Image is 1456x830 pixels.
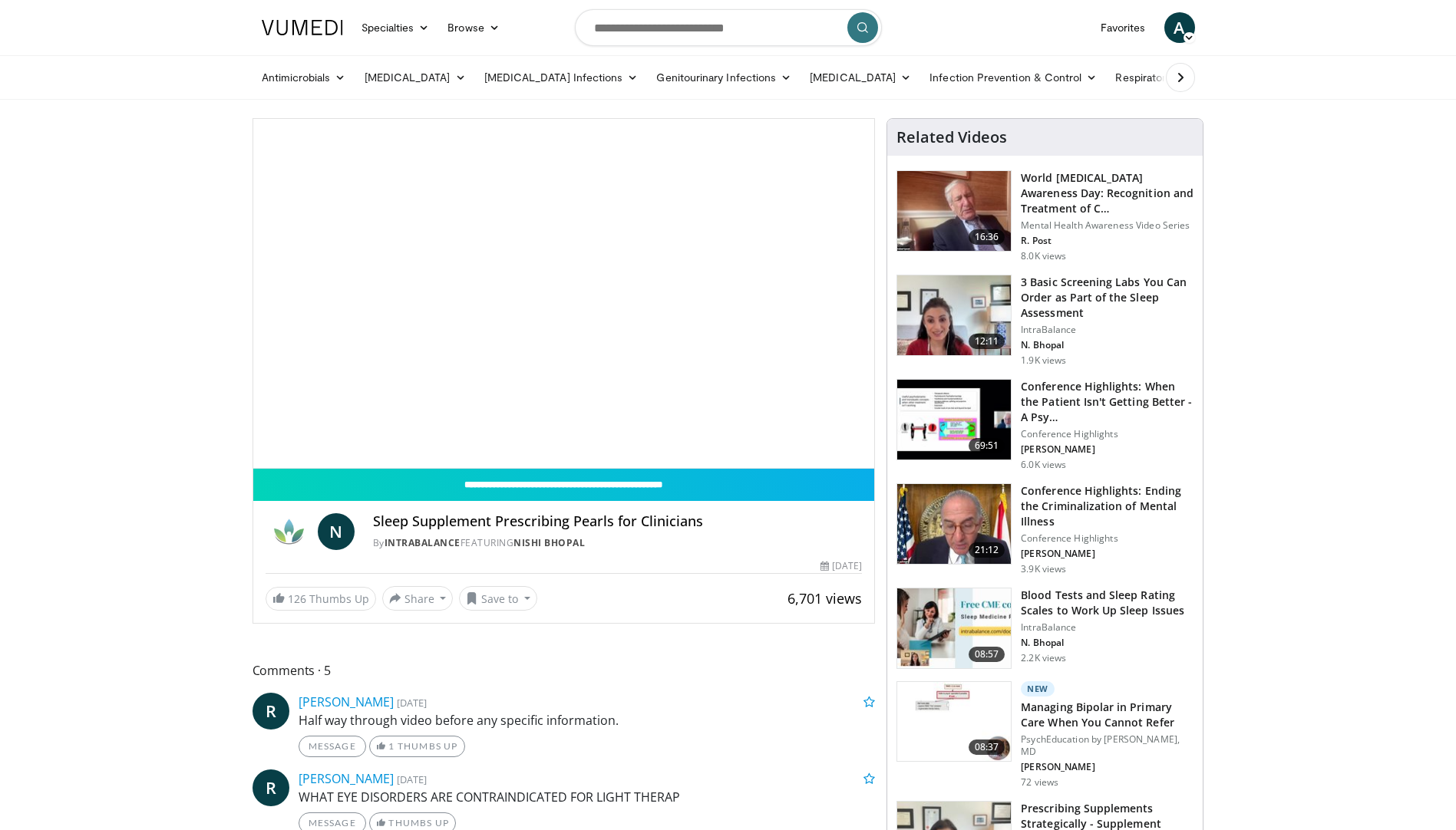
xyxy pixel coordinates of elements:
[299,711,876,730] p: Half way through video before any specific information.
[373,513,863,530] h4: Sleep Supplement Prescribing Pearls for Clinicians
[299,788,876,806] p: WHAT EYE DISORDERS ARE CONTRAINDICATED FOR LIGHT THERAP
[266,513,312,550] img: IntraBalance
[397,772,427,786] small: [DATE]
[647,62,801,93] a: Genitourinary Infections
[1106,62,1249,93] a: Respiratory Infections
[969,739,1005,755] span: 08:37
[253,693,289,730] a: R
[1021,733,1194,758] p: PsychEducation by [PERSON_NAME], MD
[1021,761,1194,773] p: [PERSON_NAME]
[1021,250,1066,262] p: 8.0K views
[352,12,439,43] a: Specialties
[1021,219,1194,232] p: Mental Health Awareness Video Series
[318,513,355,550] a: N
[1021,532,1194,545] p: Conference Highlights
[369,736,465,757] a: 1 Thumbs Up
[969,229,1005,245] span: 16:36
[355,62,475,93] a: [MEDICAL_DATA]
[1021,483,1194,529] h3: Conference Highlights: Ending the Criminalization of Mental Illness
[896,128,1007,147] h4: Related Videos
[896,170,1194,262] a: 16:36 World [MEDICAL_DATA] Awareness Day: Recognition and Treatment of C… Mental Health Awareness...
[1021,700,1194,730] h3: Managing Bipolar in Primary Care When You Cannot Refer
[1021,324,1194,336] p: IntraBalance
[897,588,1011,668] img: 247ca3b2-fc43-4042-8c3d-b42db022ef6a.150x105_q85_crop-smart_upscale.jpg
[373,536,863,550] div: By FEATURING
[397,696,427,710] small: [DATE]
[262,20,343,35] img: VuMedi Logo
[299,693,394,710] a: [PERSON_NAME]
[787,589,862,608] span: 6,701 views
[1021,548,1194,560] p: [PERSON_NAME]
[438,12,509,43] a: Browse
[969,542,1005,558] span: 21:12
[1021,443,1194,456] p: [PERSON_NAME]
[896,588,1194,669] a: 08:57 Blood Tests and Sleep Rating Scales to Work Up Sleep Issues IntraBalance N. Bhopal 2.2K views
[253,769,289,806] a: R
[1021,776,1058,789] p: 72 views
[897,275,1011,355] img: 9fb304be-515e-4deb-846e-47615c91f0d6.150x105_q85_crop-smart_upscale.jpg
[459,586,537,611] button: Save to
[575,9,882,46] input: Search topics, interventions
[1021,339,1194,351] p: N. Bhopal
[1021,637,1194,649] p: N. Bhopal
[1021,588,1194,618] h3: Blood Tests and Sleep Rating Scales to Work Up Sleep Issues
[299,736,366,757] a: Message
[1091,12,1155,43] a: Favorites
[1021,354,1066,367] p: 1.9K views
[897,484,1011,564] img: 1419e6f0-d69a-482b-b3ae-1573189bf46e.150x105_q85_crop-smart_upscale.jpg
[896,379,1194,471] a: 69:51 Conference Highlights: When the Patient Isn't Getting Better - A Psy… Conference Highlights...
[969,438,1005,453] span: 69:51
[1021,379,1194,425] h3: Conference Highlights: When the Patient Isn't Getting Better - A Psy…
[382,586,454,611] button: Share
[1021,235,1194,247] p: R. Post
[1021,563,1066,575] p: 3.9K views
[266,587,376,611] a: 126 Thumbs Up
[897,171,1011,251] img: dad9b3bb-f8af-4dab-abc0-c3e0a61b252e.150x105_q85_crop-smart_upscale.jpg
[820,559,862,573] div: [DATE]
[388,740,395,752] span: 1
[253,119,875,469] video-js: Video Player
[1021,275,1194,321] h3: 3 Basic Screening Labs You Can Order as Part of the Sleep Assessment
[1021,621,1194,634] p: IntraBalance
[253,660,876,680] span: Comments 5
[1021,459,1066,471] p: 6.0K views
[896,681,1194,789] a: 08:37 New Managing Bipolar in Primary Care When You Cannot Refer PsychEducation by [PERSON_NAME],...
[513,536,585,549] a: Nishi Bhopal
[475,62,648,93] a: [MEDICAL_DATA] Infections
[253,62,355,93] a: Antimicrobials
[1021,652,1066,664] p: 2.2K views
[896,483,1194,575] a: 21:12 Conference Highlights: Ending the Criminalization of Mental Illness Conference Highlights [...
[920,62,1106,93] a: Infection Prevention & Control
[897,682,1011,762] img: 93ffff33-031b-405f-9290-bb3092a202dd.150x105_q85_crop-smart_upscale.jpg
[1021,170,1194,216] h3: World [MEDICAL_DATA] Awareness Day: Recognition and Treatment of C…
[897,380,1011,459] img: 4362ec9e-0993-4580-bfd4-8e18d57e1d49.150x105_q85_crop-smart_upscale.jpg
[1021,428,1194,440] p: Conference Highlights
[801,62,920,93] a: [MEDICAL_DATA]
[299,770,394,787] a: [PERSON_NAME]
[288,591,306,606] span: 126
[1164,12,1195,43] a: A
[969,647,1005,662] span: 08:57
[1021,681,1055,697] p: New
[385,536,461,549] a: IntraBalance
[969,334,1005,349] span: 12:11
[896,275,1194,367] a: 12:11 3 Basic Screening Labs You Can Order as Part of the Sleep Assessment IntraBalance N. Bhopal...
